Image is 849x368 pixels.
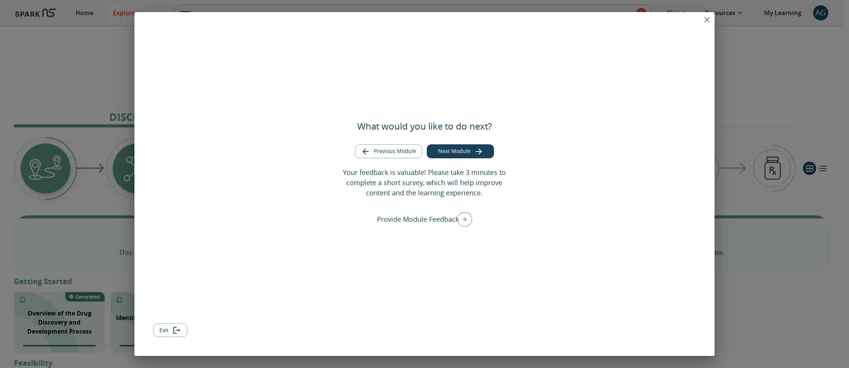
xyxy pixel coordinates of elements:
[377,209,472,229] div: Provide Module Feedback
[427,144,494,158] button: Go to next module
[338,167,512,198] p: Your feedback is valuable! Please take 3 minutes to complete a short survey, which will help impr...
[357,120,492,132] h5: What would you like to do next?
[355,144,422,158] button: Go to previous module
[699,12,715,27] button: close
[153,323,187,337] button: Exit module
[453,209,472,229] img: right arrow
[377,214,459,224] p: Provide Module Feedback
